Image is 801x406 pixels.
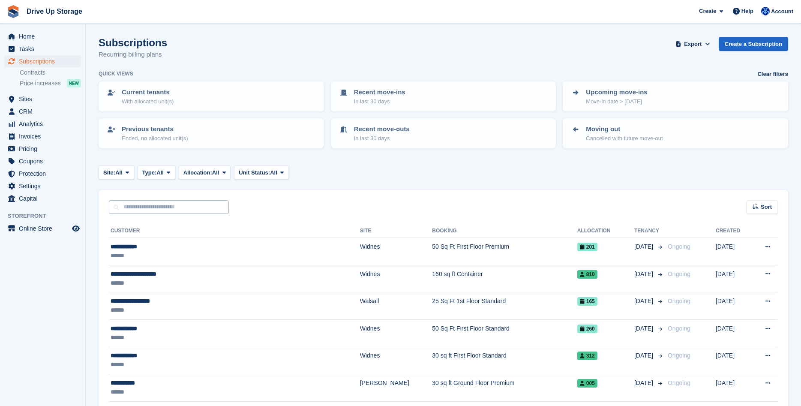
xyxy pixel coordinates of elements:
p: Move-in date > [DATE] [586,97,647,106]
p: Recent move-outs [354,124,410,134]
button: Unit Status: All [234,165,288,180]
td: 50 Sq Ft First Floor Premium [432,238,577,265]
td: 30 sq ft First Floor Standard [432,347,577,374]
td: [PERSON_NAME] [360,374,432,402]
span: Ongoing [668,271,690,277]
a: menu [4,93,81,105]
p: In last 30 days [354,97,405,106]
img: Widnes Team [761,7,770,15]
span: All [212,168,219,177]
p: Current tenants [122,87,174,97]
th: Booking [432,224,577,238]
span: Ongoing [668,298,690,304]
span: Export [684,40,702,48]
span: [DATE] [634,270,655,279]
a: menu [4,155,81,167]
p: In last 30 days [354,134,410,143]
th: Customer [109,224,360,238]
a: menu [4,130,81,142]
button: Export [674,37,712,51]
span: Storefront [8,212,85,220]
span: Online Store [19,223,70,235]
td: 160 sq ft Container [432,265,577,292]
a: Contracts [20,69,81,77]
span: Home [19,30,70,42]
span: [DATE] [634,324,655,333]
button: Type: All [138,165,175,180]
span: Site: [103,168,115,177]
p: Recent move-ins [354,87,405,97]
td: Widnes [360,347,432,374]
td: Widnes [360,238,432,265]
a: Current tenants With allocated unit(s) [99,82,323,111]
span: Capital [19,192,70,205]
span: Settings [19,180,70,192]
td: [DATE] [716,319,752,347]
span: All [270,168,277,177]
span: Type: [142,168,157,177]
a: Create a Subscription [719,37,788,51]
a: menu [4,43,81,55]
td: 30 sq ft Ground Floor Premium [432,374,577,402]
img: stora-icon-8386f47178a22dfd0bd8f6a31ec36ba5ce8667c1dd55bd0f319d3a0aa187defe.svg [7,5,20,18]
td: [DATE] [716,265,752,292]
span: Sort [761,203,772,211]
span: Help [741,7,753,15]
span: 312 [577,352,597,360]
a: Recent move-ins In last 30 days [332,82,555,111]
a: menu [4,55,81,67]
td: Widnes [360,319,432,347]
span: Account [771,7,793,16]
th: Tenancy [634,224,664,238]
span: 810 [577,270,597,279]
span: Ongoing [668,243,690,250]
h1: Subscriptions [99,37,167,48]
th: Allocation [577,224,634,238]
span: Tasks [19,43,70,55]
a: menu [4,223,81,235]
a: Recent move-outs In last 30 days [332,119,555,147]
button: Site: All [99,165,134,180]
span: [DATE] [634,351,655,360]
th: Created [716,224,752,238]
span: Ongoing [668,352,690,359]
a: Price increases NEW [20,78,81,88]
p: Recurring billing plans [99,50,167,60]
p: With allocated unit(s) [122,97,174,106]
p: Upcoming move-ins [586,87,647,97]
span: [DATE] [634,379,655,388]
a: menu [4,180,81,192]
span: Allocation: [183,168,212,177]
h6: Quick views [99,70,133,78]
td: 25 Sq Ft 1st Floor Standard [432,292,577,320]
a: Preview store [71,223,81,234]
a: Drive Up Storage [23,4,86,18]
p: Ended, no allocated unit(s) [122,134,188,143]
span: Ongoing [668,379,690,386]
a: Upcoming move-ins Move-in date > [DATE] [564,82,787,111]
th: Site [360,224,432,238]
a: menu [4,143,81,155]
p: Previous tenants [122,124,188,134]
span: Subscriptions [19,55,70,67]
span: 260 [577,325,597,333]
p: Cancelled with future move-out [586,134,663,143]
a: menu [4,118,81,130]
td: [DATE] [716,347,752,374]
a: Clear filters [757,70,788,78]
a: menu [4,192,81,205]
span: 201 [577,243,597,251]
span: [DATE] [634,297,655,306]
span: 005 [577,379,597,388]
span: [DATE] [634,242,655,251]
span: 165 [577,297,597,306]
span: Analytics [19,118,70,130]
span: Unit Status: [239,168,270,177]
span: All [115,168,123,177]
span: Protection [19,168,70,180]
span: Sites [19,93,70,105]
td: Widnes [360,265,432,292]
span: Ongoing [668,325,690,332]
td: [DATE] [716,374,752,402]
span: Coupons [19,155,70,167]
